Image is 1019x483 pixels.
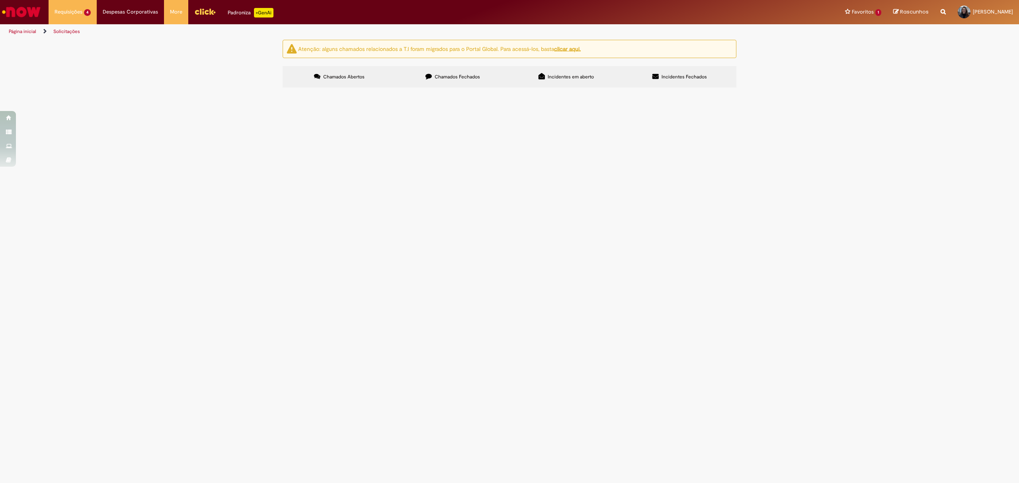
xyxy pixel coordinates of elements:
[228,8,273,18] div: Padroniza
[900,8,929,16] span: Rascunhos
[170,8,182,16] span: More
[9,28,36,35] a: Página inicial
[973,8,1013,15] span: [PERSON_NAME]
[662,74,707,80] span: Incidentes Fechados
[298,45,581,52] ng-bind-html: Atenção: alguns chamados relacionados a T.I foram migrados para o Portal Global. Para acessá-los,...
[435,74,480,80] span: Chamados Fechados
[323,74,365,80] span: Chamados Abertos
[194,6,216,18] img: click_logo_yellow_360x200.png
[6,24,673,39] ul: Trilhas de página
[103,8,158,16] span: Despesas Corporativas
[55,8,82,16] span: Requisições
[254,8,273,18] p: +GenAi
[852,8,874,16] span: Favoritos
[84,9,91,16] span: 4
[554,45,581,52] a: clicar aqui.
[893,8,929,16] a: Rascunhos
[1,4,42,20] img: ServiceNow
[53,28,80,35] a: Solicitações
[875,9,881,16] span: 1
[548,74,594,80] span: Incidentes em aberto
